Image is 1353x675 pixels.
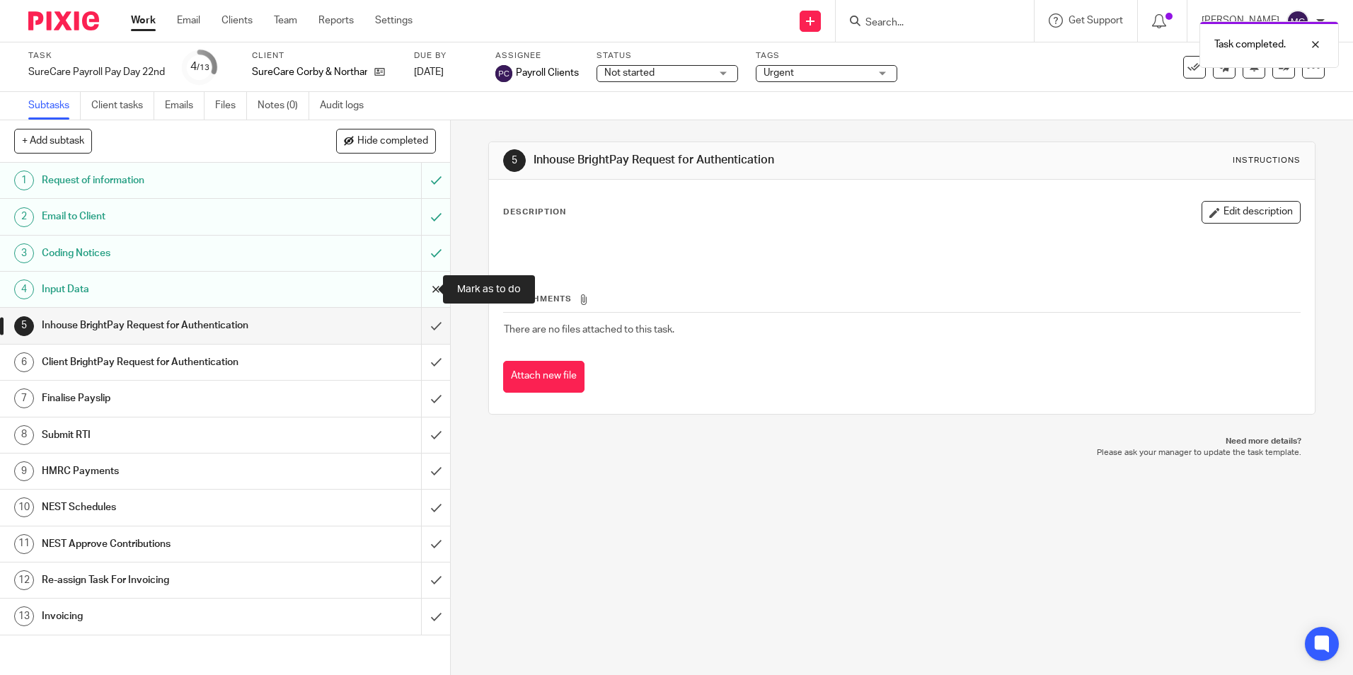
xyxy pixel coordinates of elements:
[42,352,285,373] h1: Client BrightPay Request for Authentication
[190,59,209,75] div: 4
[14,316,34,336] div: 5
[495,50,579,62] label: Assignee
[42,461,285,482] h1: HMRC Payments
[503,149,526,172] div: 5
[14,129,92,153] button: + Add subtask
[197,64,209,71] small: /13
[14,279,34,299] div: 4
[28,65,165,79] div: SureCare Payroll Pay Day 22nd
[495,65,512,82] img: svg%3E
[336,129,436,153] button: Hide completed
[375,13,413,28] a: Settings
[318,13,354,28] a: Reports
[252,65,367,79] p: SureCare Corby & Northants
[502,436,1301,447] p: Need more details?
[357,136,428,147] span: Hide completed
[516,66,579,80] span: Payroll Clients
[42,606,285,627] h1: Invoicing
[258,92,309,120] a: Notes (0)
[177,13,200,28] a: Email
[91,92,154,120] a: Client tasks
[221,13,253,28] a: Clients
[42,425,285,446] h1: Submit RTI
[42,170,285,191] h1: Request of information
[42,497,285,518] h1: NEST Schedules
[14,534,34,554] div: 11
[414,67,444,77] span: [DATE]
[14,171,34,190] div: 1
[252,50,396,62] label: Client
[504,295,572,303] span: Attachments
[14,388,34,408] div: 7
[14,461,34,481] div: 9
[1214,37,1286,52] p: Task completed.
[165,92,205,120] a: Emails
[14,606,34,626] div: 13
[1233,155,1301,166] div: Instructions
[28,92,81,120] a: Subtasks
[14,352,34,372] div: 6
[414,50,478,62] label: Due by
[14,570,34,590] div: 12
[42,533,285,555] h1: NEST Approve Contributions
[503,207,566,218] p: Description
[503,361,585,393] button: Attach new file
[14,243,34,263] div: 3
[597,50,738,62] label: Status
[604,68,655,78] span: Not started
[42,279,285,300] h1: Input Data
[14,497,34,517] div: 10
[42,243,285,264] h1: Coding Notices
[42,315,285,336] h1: Inhouse BrightPay Request for Authentication
[320,92,374,120] a: Audit logs
[28,11,99,30] img: Pixie
[42,388,285,409] h1: Finalise Payslip
[504,325,674,335] span: There are no files attached to this task.
[14,425,34,445] div: 8
[42,570,285,591] h1: Re-assign Task For Invoicing
[274,13,297,28] a: Team
[534,153,932,168] h1: Inhouse BrightPay Request for Authentication
[28,50,165,62] label: Task
[42,206,285,227] h1: Email to Client
[14,207,34,227] div: 2
[131,13,156,28] a: Work
[1202,201,1301,224] button: Edit description
[1286,10,1309,33] img: svg%3E
[502,447,1301,458] p: Please ask your manager to update the task template.
[215,92,247,120] a: Files
[764,68,794,78] span: Urgent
